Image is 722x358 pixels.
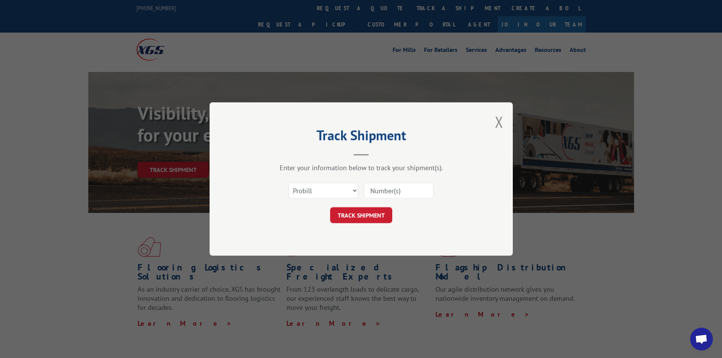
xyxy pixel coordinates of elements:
div: Enter your information below to track your shipment(s). [247,163,475,172]
div: Open chat [690,328,713,350]
button: Close modal [495,112,503,132]
h2: Track Shipment [247,130,475,144]
input: Number(s) [364,183,434,199]
button: TRACK SHIPMENT [330,207,392,223]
